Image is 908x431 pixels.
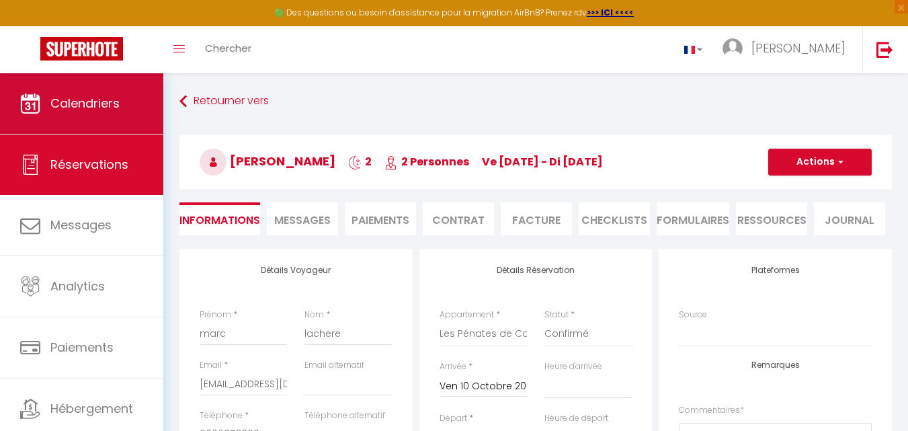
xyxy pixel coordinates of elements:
h4: Détails Voyageur [200,266,393,275]
span: Calendriers [50,95,120,112]
span: Chercher [205,41,251,55]
a: Chercher [195,26,261,73]
li: Journal [814,202,885,235]
span: Messages [274,212,331,228]
label: Prénom [200,309,231,321]
li: FORMULAIRES [657,202,729,235]
a: >>> ICI <<<< [587,7,634,18]
span: 2 Personnes [384,154,469,169]
label: Statut [544,309,569,321]
span: Réservations [50,156,128,173]
h4: Détails Réservation [440,266,632,275]
h4: Plateformes [679,266,872,275]
span: Paiements [50,339,114,356]
li: Paiements [345,202,416,235]
label: Départ [440,412,467,425]
label: Téléphone alternatif [304,409,385,422]
label: Source [679,309,707,321]
img: Super Booking [40,37,123,61]
label: Commentaires [679,404,744,417]
li: Ressources [736,202,807,235]
span: Hébergement [50,400,133,417]
span: [PERSON_NAME] [200,153,335,169]
label: Téléphone [200,409,243,422]
img: ... [723,38,743,58]
li: Facture [501,202,572,235]
a: ... [PERSON_NAME] [712,26,862,73]
a: Retourner vers [179,89,892,114]
span: Messages [50,217,112,233]
label: Email [200,359,222,372]
label: Appartement [440,309,494,321]
span: ve [DATE] - di [DATE] [482,154,603,169]
span: [PERSON_NAME] [751,40,845,56]
span: 2 [348,154,372,169]
span: Analytics [50,278,105,295]
label: Arrivée [440,360,466,373]
label: Heure de départ [544,412,608,425]
li: CHECKLISTS [579,202,650,235]
li: Contrat [423,202,494,235]
li: Informations [179,202,260,235]
h4: Remarques [679,360,872,370]
label: Nom [304,309,324,321]
button: Actions [768,149,872,175]
label: Email alternatif [304,359,364,372]
img: logout [876,41,893,58]
label: Heure d'arrivée [544,360,602,373]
